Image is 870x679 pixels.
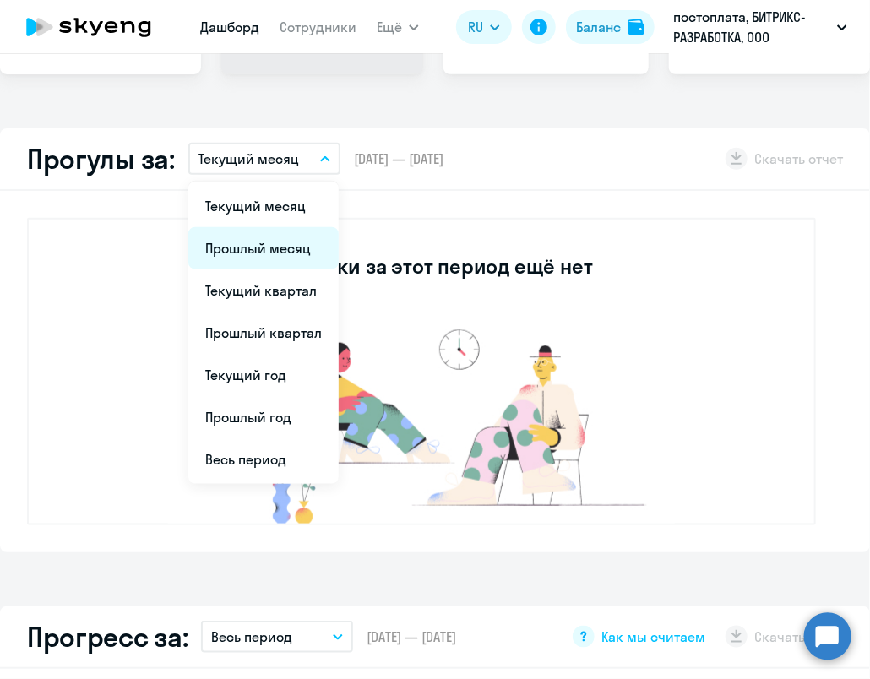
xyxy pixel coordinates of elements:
[377,10,419,44] button: Ещё
[673,7,830,47] p: постоплата, БИТРИКС-РАЗРАБОТКА, ООО
[201,621,353,653] button: Весь период
[377,17,402,37] span: Ещё
[354,149,443,168] span: [DATE] — [DATE]
[665,7,856,47] button: постоплата, БИТРИКС-РАЗРАБОТКА, ООО
[456,10,512,44] button: RU
[27,620,188,654] h2: Прогресс за:
[198,149,299,169] p: Текущий месяц
[168,321,675,524] img: no-data
[576,17,621,37] div: Баланс
[468,17,483,37] span: RU
[211,627,292,647] p: Весь период
[566,10,655,44] button: Балансbalance
[250,253,592,280] h3: Статистики за этот период ещё нет
[280,19,356,35] a: Сотрудники
[27,142,175,176] h2: Прогулы за:
[188,182,339,484] ul: Ещё
[628,19,644,35] img: balance
[367,627,456,646] span: [DATE] — [DATE]
[200,19,259,35] a: Дашборд
[601,627,705,646] span: Как мы считаем
[188,143,340,175] button: Текущий месяц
